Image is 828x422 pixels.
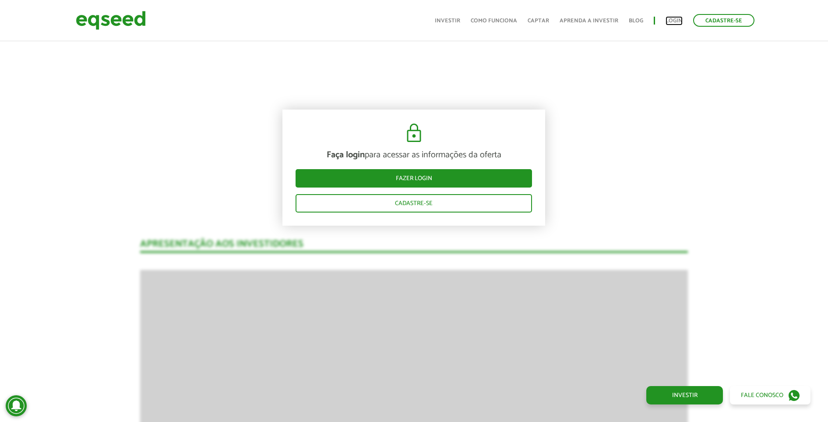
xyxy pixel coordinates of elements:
a: Fazer login [296,169,532,188]
a: Fale conosco [730,386,810,404]
a: Login [666,18,683,24]
img: EqSeed [76,9,146,32]
a: Blog [629,18,643,24]
a: Cadastre-se [693,14,754,27]
a: Investir [435,18,460,24]
a: Aprenda a investir [560,18,618,24]
a: Investir [646,386,723,404]
a: Como funciona [471,18,517,24]
strong: Faça login [327,148,365,162]
p: para acessar as informações da oferta [296,150,532,160]
img: cadeado.svg [403,123,425,144]
a: Cadastre-se [296,194,532,213]
a: Captar [528,18,549,24]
